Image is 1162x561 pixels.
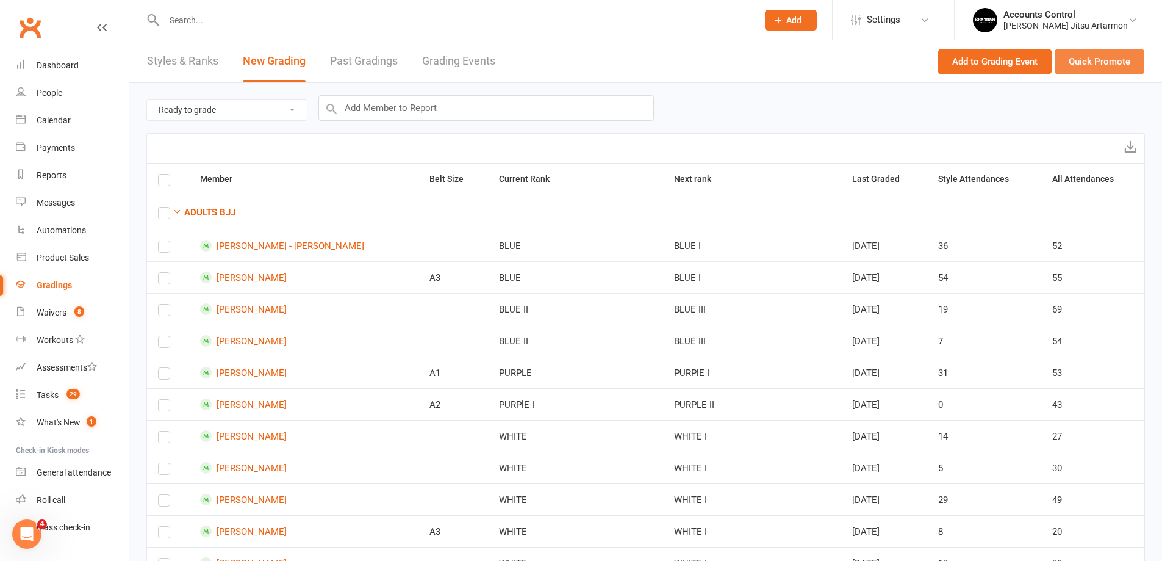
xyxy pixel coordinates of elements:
[16,79,129,107] a: People
[16,134,129,162] a: Payments
[200,272,407,283] a: [PERSON_NAME]
[488,293,663,325] td: BLUE II
[37,468,111,477] div: General attendance
[927,452,1041,483] td: 5
[87,416,96,427] span: 1
[663,515,841,547] td: WHITE I
[200,303,407,315] a: [PERSON_NAME]
[37,523,90,532] div: Class check-in
[927,515,1041,547] td: 8
[16,162,129,189] a: Reports
[12,519,41,549] iframe: Intercom live chat
[37,308,66,317] div: Waivers
[200,399,407,410] a: [PERSON_NAME]
[200,494,407,505] a: [PERSON_NAME]
[1041,515,1144,547] td: 20
[15,12,45,43] a: Clubworx
[16,299,129,327] a: Waivers 8
[37,363,97,372] div: Assessments
[16,327,129,354] a: Workouts
[927,230,1041,261] td: 36
[16,189,129,217] a: Messages
[1003,9,1128,20] div: Accounts Control
[200,335,407,347] a: [PERSON_NAME]
[927,325,1041,357] td: 7
[422,40,495,82] a: Grading Events
[663,483,841,515] td: WHITE I
[16,244,129,272] a: Product Sales
[488,357,663,388] td: PURPLE
[200,462,407,474] a: [PERSON_NAME]
[1041,261,1144,293] td: 55
[663,164,841,195] th: Next rank
[1041,452,1144,483] td: 30
[16,272,129,299] a: Gradings
[16,107,129,134] a: Calendar
[37,88,62,98] div: People
[841,293,927,325] td: [DATE]
[1041,293,1144,325] td: 69
[37,335,73,345] div: Workouts
[37,115,71,125] div: Calendar
[488,420,663,452] td: WHITE
[200,430,407,442] a: [PERSON_NAME]
[200,367,407,378] a: [PERSON_NAME]
[37,519,47,529] span: 4
[1041,325,1144,357] td: 54
[184,207,235,218] strong: ADULTS BJJ
[841,261,927,293] td: [DATE]
[1003,20,1128,31] div: [PERSON_NAME] Jitsu Artarmon
[765,10,817,31] button: Add
[938,49,1052,74] button: Add to Grading Event
[927,388,1041,420] td: 0
[663,357,841,388] td: PURPlE I
[927,420,1041,452] td: 14
[418,261,487,293] td: A3
[418,388,487,420] td: A2
[1041,357,1144,388] td: 53
[841,388,927,420] td: [DATE]
[330,40,398,82] a: Past Gradings
[66,389,80,399] span: 29
[243,40,306,82] a: New Grading
[200,526,407,537] a: [PERSON_NAME]
[37,225,86,235] div: Automations
[37,170,66,180] div: Reports
[663,261,841,293] td: BLUE I
[927,483,1041,515] td: 29
[841,420,927,452] td: [DATE]
[318,95,654,121] input: Add Member to Report
[16,217,129,244] a: Automations
[418,515,487,547] td: A3
[488,261,663,293] td: BLUE
[927,261,1041,293] td: 54
[160,12,749,29] input: Search...
[841,230,927,261] td: [DATE]
[927,293,1041,325] td: 19
[16,354,129,382] a: Assessments
[1041,483,1144,515] td: 49
[16,459,129,487] a: General attendance kiosk mode
[841,325,927,357] td: [DATE]
[173,205,235,220] button: ADULTS BJJ
[841,452,927,483] td: [DATE]
[973,8,997,32] img: thumb_image1701918351.png
[488,515,663,547] td: WHITE
[189,164,418,195] th: Member
[841,357,927,388] td: [DATE]
[418,357,487,388] td: A1
[488,164,663,195] th: Current Rank
[841,164,927,195] th: Last Graded
[663,388,841,420] td: PURPLE II
[418,164,487,195] th: Belt Size
[147,164,189,195] th: Select all
[200,240,407,252] a: [PERSON_NAME] - [PERSON_NAME]
[488,230,663,261] td: BLUE
[1041,230,1144,261] td: 52
[37,198,75,208] div: Messages
[927,357,1041,388] td: 31
[867,6,900,34] span: Settings
[16,514,129,541] a: Class kiosk mode
[37,495,65,505] div: Roll call
[488,452,663,483] td: WHITE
